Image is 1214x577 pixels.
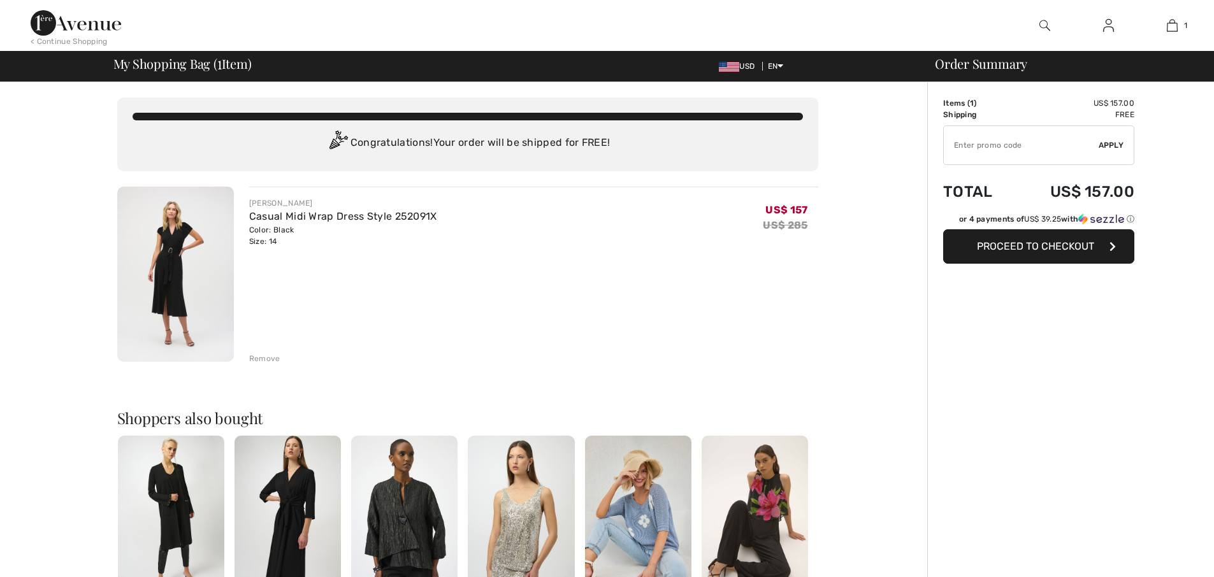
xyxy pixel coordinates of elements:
td: Shipping [943,109,1014,120]
a: Casual Midi Wrap Dress Style 252091X [249,210,437,222]
img: My Info [1103,18,1114,33]
span: Proceed to Checkout [977,240,1094,252]
div: or 4 payments of with [959,213,1134,225]
div: or 4 payments ofUS$ 39.25withSezzle Click to learn more about Sezzle [943,213,1134,229]
img: My Bag [1167,18,1178,33]
div: Order Summary [920,57,1206,70]
span: My Shopping Bag ( Item) [113,57,252,70]
div: Color: Black Size: 14 [249,224,437,247]
span: 1 [1184,20,1187,31]
button: Proceed to Checkout [943,229,1134,264]
div: [PERSON_NAME] [249,197,437,209]
span: US$ 39.25 [1024,215,1061,224]
div: < Continue Shopping [31,36,108,47]
span: Apply [1099,139,1124,151]
td: Free [1014,109,1134,120]
td: US$ 157.00 [1014,170,1134,213]
span: 1 [970,99,974,108]
img: Congratulation2.svg [325,131,350,156]
img: US Dollar [719,62,739,72]
div: Congratulations! Your order will be shipped for FREE! [133,131,803,156]
img: search the website [1039,18,1050,33]
span: EN [768,62,784,71]
td: US$ 157.00 [1014,97,1134,109]
s: US$ 285 [763,219,807,231]
td: Items ( ) [943,97,1014,109]
div: Remove [249,353,280,364]
input: Promo code [944,126,1099,164]
h2: Shoppers also bought [117,410,818,425]
span: US$ 157 [765,204,807,216]
img: Casual Midi Wrap Dress Style 252091X [117,187,234,362]
a: Sign In [1093,18,1124,34]
span: 1 [217,54,222,71]
img: Sezzle [1078,213,1124,225]
a: 1 [1141,18,1203,33]
img: 1ère Avenue [31,10,121,36]
td: Total [943,170,1014,213]
span: USD [719,62,760,71]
